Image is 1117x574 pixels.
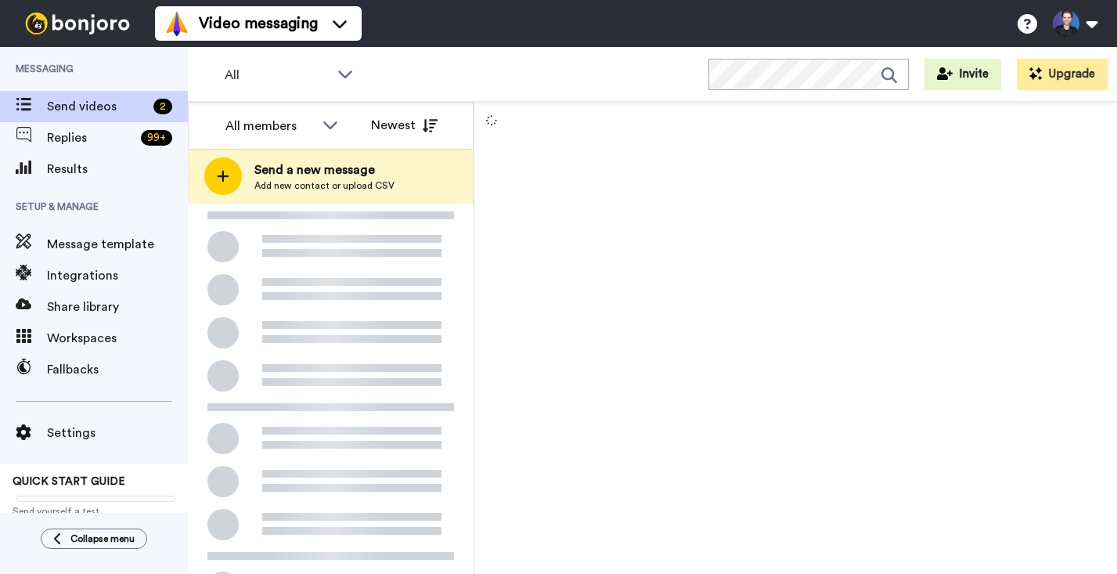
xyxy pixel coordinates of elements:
img: bj-logo-header-white.svg [19,13,136,34]
div: 2 [153,99,172,114]
span: Share library [47,298,188,316]
span: Send a new message [254,161,395,179]
div: 99 + [141,130,172,146]
button: Newest [359,110,449,141]
button: Collapse menu [41,529,147,549]
span: All [225,66,330,85]
span: Fallbacks [47,360,188,379]
span: Collapse menu [70,532,135,545]
span: Send yourself a test [13,505,175,518]
span: Results [47,160,188,179]
img: vm-color.svg [164,11,189,36]
span: Settings [47,424,188,442]
span: Message template [47,235,188,254]
span: Add new contact or upload CSV [254,179,395,192]
span: Replies [47,128,135,147]
div: All members [225,117,315,135]
span: Workspaces [47,329,188,348]
button: Upgrade [1017,59,1108,90]
span: Video messaging [199,13,318,34]
span: Send videos [47,97,147,116]
span: Integrations [47,266,188,285]
span: QUICK START GUIDE [13,476,125,487]
button: Invite [924,59,1001,90]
